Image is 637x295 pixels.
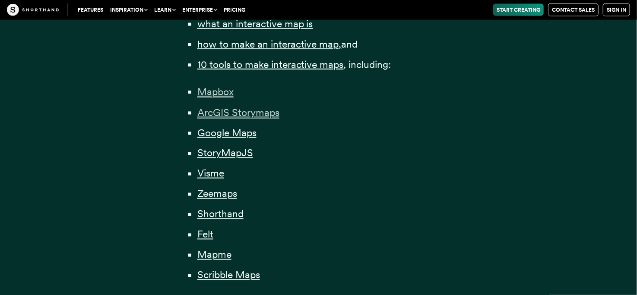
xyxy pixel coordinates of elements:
a: ArcGIS Storymaps [197,106,279,119]
span: and [342,38,358,50]
a: Zeemaps [197,188,237,200]
button: Inspiration [107,4,151,16]
a: Pricing [220,4,249,16]
a: Start Creating [493,4,544,16]
a: Contact Sales [548,3,599,16]
a: StoryMapJS [197,147,253,159]
a: Google Maps [197,127,257,139]
a: Mapme [197,249,231,261]
a: Features [74,4,107,16]
a: Shorthand [197,208,244,220]
button: Learn [151,4,179,16]
a: Sign in [603,3,630,16]
span: ArcGIS Storymaps [197,106,279,119]
span: , including: [344,58,391,71]
img: The Craft [7,4,59,16]
a: Felt [197,228,213,240]
a: Mapbox [197,86,234,98]
a: 10 tools to make interactive maps [197,58,344,71]
button: Enterprise [179,4,220,16]
a: how to make an interactive map, [197,38,342,50]
a: Scribble Maps [197,269,260,281]
a: Visme [197,167,224,180]
a: what an interactive map is [197,18,313,30]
